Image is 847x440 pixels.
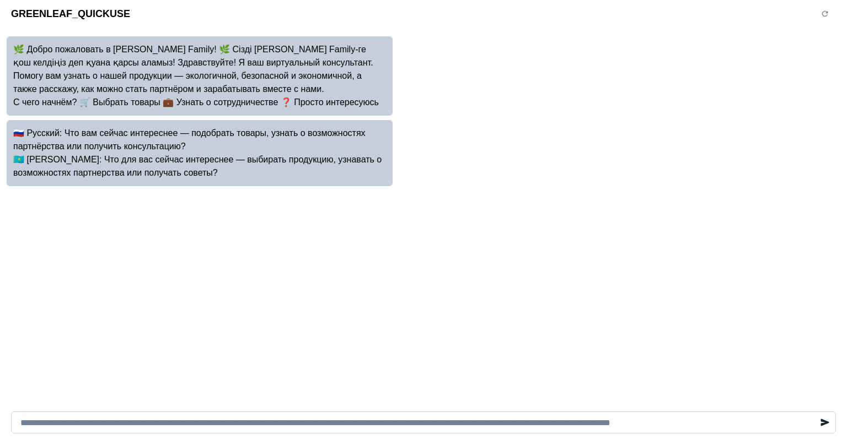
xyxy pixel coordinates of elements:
p: С чего начнём? 🛒 Выбрать товары 💼 Узнать о сотрудничестве ❓ Просто интересуюсь [13,96,386,109]
p: 🇰🇿 [PERSON_NAME]: Что для вас сейчас интереснее — выбирать продукцию, узнавать о возможностях пар... [13,153,386,180]
p: 🌿 Добро пожаловать в [PERSON_NAME] Family! 🌿 Сізді [PERSON_NAME] Family-ге қош келдіңіз деп қуана... [13,43,386,96]
p: 🇷🇺 Русский: Что вам сейчас интереснее — подобрать товары, узнать о возможностях партнёрства или п... [13,127,386,153]
button: Reset [814,3,836,25]
p: GREENLEAF_QUICKUSE [11,7,146,21]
